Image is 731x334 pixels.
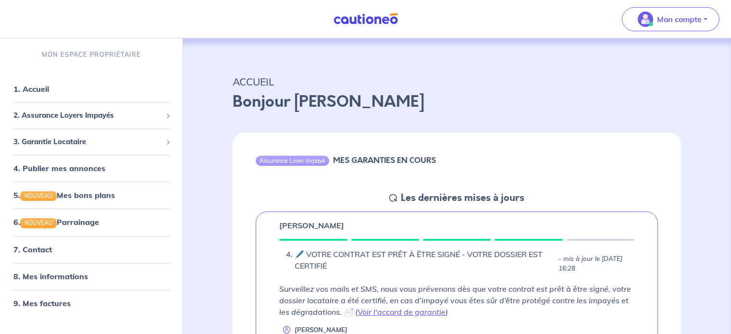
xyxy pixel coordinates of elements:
[13,110,162,121] span: 2. Assurance Loyers Impayés
[295,248,554,272] li: 🖊️ VOTRE CONTRAT EST PRÊT À ÊTRE SIGNÉ - VOTRE DOSSIER EST CERTIFIÉ
[233,73,681,90] p: ACCUEIL
[358,307,446,317] a: Voir l'accord de garantie
[233,90,681,113] p: Bonjour [PERSON_NAME]
[4,79,179,99] div: 1. Accueil
[558,254,634,273] p: - mis à jour le [DATE] 16:28
[4,133,179,151] div: 3. Garantie Locataire
[4,159,179,178] div: 4. Publier mes annonces
[4,294,179,313] div: 9. Mes factures
[4,212,179,232] div: 6.NOUVEAUParrainage
[279,248,634,279] div: state: CONTRACT-IN-PREPARATION, Context: NEW,CHOOSE-CERTIFICATE,ALONE,LESSOR-DOCUMENTS
[333,156,436,165] h6: MES GARANTIES EN COURS
[256,156,329,165] div: Assurance Loyer Impayé
[13,272,88,281] a: 8. Mes informations
[13,163,105,173] a: 4. Publier mes annonces
[13,136,162,148] span: 3. Garantie Locataire
[4,267,179,286] div: 8. Mes informations
[42,50,141,59] p: MON ESPACE PROPRIÉTAIRE
[330,13,402,25] img: Cautioneo
[401,192,524,204] h5: Les dernières mises à jours
[13,84,49,94] a: 1. Accueil
[4,106,179,125] div: 2. Assurance Loyers Impayés
[279,283,634,318] p: Surveillez vos mails et SMS, nous vous prévenons dès que votre contrat est prêt à être signé, vot...
[13,217,99,227] a: 6.NOUVEAUParrainage
[638,12,653,27] img: illu_account_valid_menu.svg
[13,245,52,254] a: 7. Contact
[4,186,179,205] div: 5.NOUVEAUMes bons plans
[13,190,115,200] a: 5.NOUVEAUMes bons plans
[279,220,344,231] p: [PERSON_NAME]
[657,13,702,25] p: Mon compte
[13,298,71,308] a: 9. Mes factures
[622,7,719,31] button: illu_account_valid_menu.svgMon compte
[4,240,179,259] div: 7. Contact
